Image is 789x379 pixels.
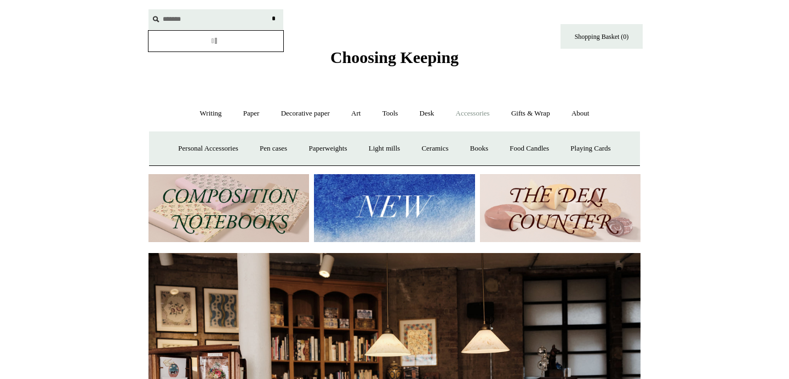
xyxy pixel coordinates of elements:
a: Food Candles [500,134,559,163]
a: Pen cases [250,134,297,163]
img: New.jpg__PID:f73bdf93-380a-4a35-bcfe-7823039498e1 [314,174,474,243]
a: Choosing Keeping [330,57,459,65]
a: Shopping Basket (0) [561,24,643,49]
img: 202302 Composition ledgers.jpg__PID:69722ee6-fa44-49dd-a067-31375e5d54ec [148,174,309,243]
a: Art [341,99,370,128]
a: Decorative paper [271,99,340,128]
a: Ceramics [411,134,458,163]
a: Personal Accessories [168,134,248,163]
img: The Deli Counter [480,174,641,243]
a: About [562,99,599,128]
a: Playing Cards [561,134,620,163]
span: Choosing Keeping [330,48,459,66]
a: Books [460,134,498,163]
a: Paperweights [299,134,357,163]
a: Accessories [446,99,500,128]
a: Desk [410,99,444,128]
a: Paper [233,99,270,128]
a: Writing [190,99,232,128]
a: Tools [373,99,408,128]
a: Gifts & Wrap [501,99,560,128]
a: Light mills [359,134,410,163]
